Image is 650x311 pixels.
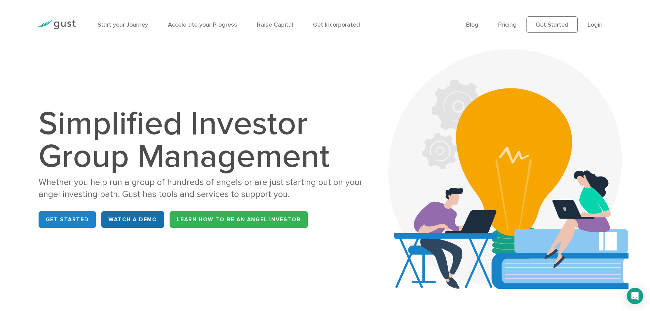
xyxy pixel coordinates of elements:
[39,211,96,228] a: Get Started
[39,176,369,200] div: Whether you help run a group of hundreds of angels or are just starting out on your angel investi...
[466,21,478,28] a: Blog
[39,108,369,173] h1: Simplified Investor Group Management
[257,21,293,28] a: Raise Capital
[388,49,629,289] img: Aca 2023 Hero Bg
[101,211,164,228] a: WATCH A DEMO
[627,288,643,304] div: Open Intercom Messenger
[588,21,603,28] a: Login
[313,21,360,28] a: Get Incorporated
[38,20,76,29] img: Gust Logo
[526,16,578,33] a: Get Started
[498,21,517,28] a: Pricing
[170,211,308,228] a: Learn How to be an Angel Investor
[98,21,148,28] a: Start your Journey
[168,21,237,28] a: Accelerate your Progress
